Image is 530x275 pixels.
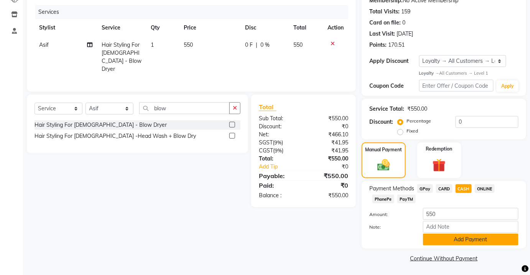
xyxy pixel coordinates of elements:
label: Amount: [364,211,417,218]
label: Fixed [407,128,418,134]
div: Paid: [253,181,304,190]
div: Hair Styling For [DEMOGRAPHIC_DATA] - Blow Dryer [35,121,167,129]
div: ₹550.00 [407,105,427,113]
span: Total [259,103,277,111]
input: Add Note [423,221,518,233]
div: ₹41.95 [303,139,354,147]
div: Payable: [253,171,304,180]
span: 1 [151,41,154,48]
label: Percentage [407,118,431,124]
span: 9% [275,147,282,154]
div: ₹466.10 [303,131,354,139]
div: ₹0 [303,181,354,190]
span: 550 [184,41,193,48]
div: [DATE] [397,30,413,38]
div: Balance : [253,192,304,200]
div: Sub Total: [253,115,304,123]
div: Last Visit: [369,30,395,38]
div: Total Visits: [369,8,400,16]
span: 0 F [245,41,253,49]
th: Qty [146,19,179,36]
div: Total: [253,155,304,163]
th: Total [289,19,323,36]
input: Amount [423,208,518,220]
div: Card on file: [369,19,401,27]
th: Disc [240,19,289,36]
a: Add Tip [253,163,312,171]
th: Service [97,19,146,36]
span: CARD [436,184,453,193]
span: GPay [417,184,433,193]
span: 9% [274,139,281,146]
span: 0 % [260,41,270,49]
div: Discount: [253,123,304,131]
div: Discount: [369,118,393,126]
div: ₹0 [312,163,354,171]
span: SGST [259,139,273,146]
div: ₹550.00 [303,171,354,180]
div: ( ) [253,139,304,147]
label: Note: [364,224,417,231]
span: | [256,41,257,49]
label: Redemption [426,146,453,152]
div: Net: [253,131,304,139]
span: Payment Methods [369,185,414,193]
div: ₹41.95 [303,147,354,155]
th: Action [323,19,348,36]
span: PayTM [397,195,416,203]
button: Add Payment [423,234,518,246]
div: ₹0 [303,123,354,131]
div: 159 [401,8,410,16]
label: Manual Payment [365,146,402,153]
div: Points: [369,41,387,49]
th: Price [179,19,240,36]
div: Service Total: [369,105,404,113]
input: Enter Offer / Coupon Code [419,80,494,92]
div: Services [35,5,354,19]
input: Search or Scan [139,102,230,114]
strong: Loyalty → [419,70,439,76]
div: ( ) [253,147,304,155]
div: ₹550.00 [303,115,354,123]
div: 170.51 [388,41,405,49]
div: Apply Discount [369,57,419,65]
div: Hair Styling For [DEMOGRAPHIC_DATA] -Head Wash + Blow Dry [35,132,196,140]
div: Coupon Code [369,82,419,90]
img: _gift.svg [428,157,450,174]
div: ₹550.00 [303,192,354,200]
div: ₹550.00 [303,155,354,163]
span: Asif [39,41,49,48]
span: ONLINE [475,184,495,193]
span: PhonePe [372,195,394,203]
th: Stylist [35,19,97,36]
span: 550 [294,41,303,48]
span: Hair Styling For [DEMOGRAPHIC_DATA] - Blow Dryer [102,41,142,72]
div: All Customers → Level 1 [419,70,518,77]
div: 0 [402,19,405,27]
button: Apply [497,80,518,92]
img: _cash.svg [374,158,394,172]
span: CGST [259,147,273,154]
a: Continue Without Payment [363,255,525,263]
span: CASH [456,184,472,193]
